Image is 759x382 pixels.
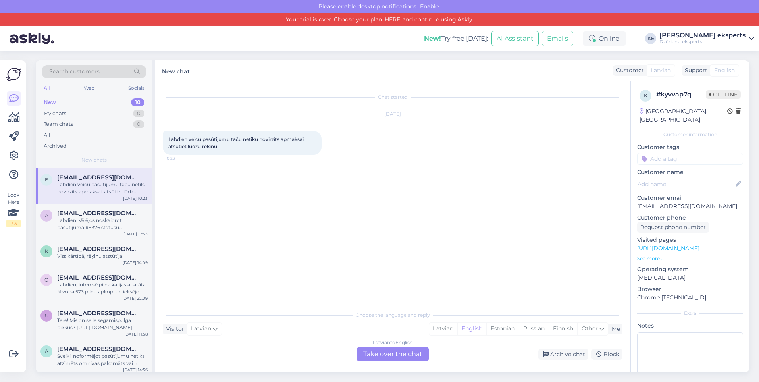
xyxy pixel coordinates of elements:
[638,180,734,189] input: Add name
[45,313,48,318] span: g
[162,65,190,76] label: New chat
[44,142,67,150] div: Archived
[44,98,56,106] div: New
[645,33,656,44] div: KE
[163,94,622,101] div: Chat started
[538,349,588,360] div: Archive chat
[57,345,140,353] span: agitadreimane@gmail.com
[637,245,699,252] a: [URL][DOMAIN_NAME]
[549,323,577,335] div: Finnish
[486,323,519,335] div: Estonian
[609,325,620,333] div: Me
[640,107,727,124] div: [GEOGRAPHIC_DATA], [GEOGRAPHIC_DATA]
[637,131,743,138] div: Customer information
[613,66,644,75] div: Customer
[491,31,539,46] button: AI Assistant
[45,348,48,354] span: a
[45,177,48,183] span: E
[457,323,486,335] div: English
[651,66,671,75] span: Latvian
[131,98,144,106] div: 10
[57,217,148,231] div: Labdien. Vēlējos noskaidrot pasūtījuma #8376 statusu. [DEMOGRAPHIC_DATA] [DATE]. Kad varētu tikt ...
[637,265,743,274] p: Operating system
[637,222,709,233] div: Request phone number
[637,214,743,222] p: Customer phone
[49,68,100,76] span: Search customers
[659,39,746,45] div: Dzērienu eksperts
[163,312,622,319] div: Choose the language and reply
[706,90,741,99] span: Offline
[44,277,48,283] span: o
[57,174,140,181] span: Elvisp031198@gmail.com
[373,339,413,346] div: Latvian to English
[682,66,707,75] div: Support
[659,32,754,45] a: [PERSON_NAME] ekspertsDzērienu eksperts
[123,195,148,201] div: [DATE] 10:23
[57,317,148,331] div: Tere! Mis on selle segamispulga pikkus? [URL][DOMAIN_NAME]
[42,83,51,93] div: All
[123,367,148,373] div: [DATE] 14:56
[637,322,743,330] p: Notes
[163,110,622,118] div: [DATE]
[57,253,148,260] div: Viss kārtībā, rēķinu atstūtīja
[6,191,21,227] div: Look Here
[424,34,488,43] div: Try free [DATE]:
[591,349,622,360] div: Block
[637,236,743,244] p: Visited pages
[57,353,148,367] div: Sveiki, noformējot pasūtījumu netika atzīmēts omnivas pakomāts vai ir iespēja piegādāt pasūtijumu...
[644,93,647,98] span: k
[82,83,96,93] div: Web
[659,32,746,39] div: [PERSON_NAME] eksperts
[424,35,441,42] b: New!
[6,220,21,227] div: 1 / 3
[57,210,140,217] span: agnesekurcanova@gmail.com
[57,310,140,317] span: geitlin@collade.ee
[123,231,148,237] div: [DATE] 17:53
[357,347,429,361] div: Take over the chat
[637,293,743,302] p: Chrome [TECHNICAL_ID]
[519,323,549,335] div: Russian
[429,323,457,335] div: Latvian
[637,274,743,282] p: [MEDICAL_DATA]
[124,331,148,337] div: [DATE] 11:58
[44,120,73,128] div: Team chats
[81,156,107,164] span: New chats
[583,31,626,46] div: Online
[637,285,743,293] p: Browser
[133,110,144,118] div: 0
[382,16,403,23] a: HERE
[133,120,144,128] div: 0
[637,143,743,151] p: Customer tags
[714,66,735,75] span: English
[57,281,148,295] div: Labdien, interesē pilna kafijas aparāta Nivona 573 pilnu apkopi un iekšējo detaļu pārbaudi. Vai t...
[57,245,140,253] span: klavuleni@inbox.lv
[57,274,140,281] span: ototurks@gmail.com
[45,212,48,218] span: a
[44,131,50,139] div: All
[6,67,21,82] img: Askly Logo
[656,90,706,99] div: # kyvvap7q
[122,295,148,301] div: [DATE] 22:09
[637,194,743,202] p: Customer email
[123,260,148,266] div: [DATE] 14:09
[542,31,573,46] button: Emails
[45,248,48,254] span: k
[637,255,743,262] p: See more ...
[165,155,195,161] span: 10:23
[57,181,148,195] div: Labdien veicu pasūtijumu taču netiku novirzīts apmaksai, atsūtiet lūdzu rēķinu
[637,168,743,176] p: Customer name
[637,202,743,210] p: [EMAIL_ADDRESS][DOMAIN_NAME]
[418,3,441,10] span: Enable
[127,83,146,93] div: Socials
[637,153,743,165] input: Add a tag
[168,136,306,149] span: Labdien veicu pasūtijumu taču netiku novirzīts apmaksai, atsūtiet lūdzu rēķinu
[44,110,66,118] div: My chats
[163,325,184,333] div: Visitor
[191,324,211,333] span: Latvian
[637,310,743,317] div: Extra
[582,325,598,332] span: Other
